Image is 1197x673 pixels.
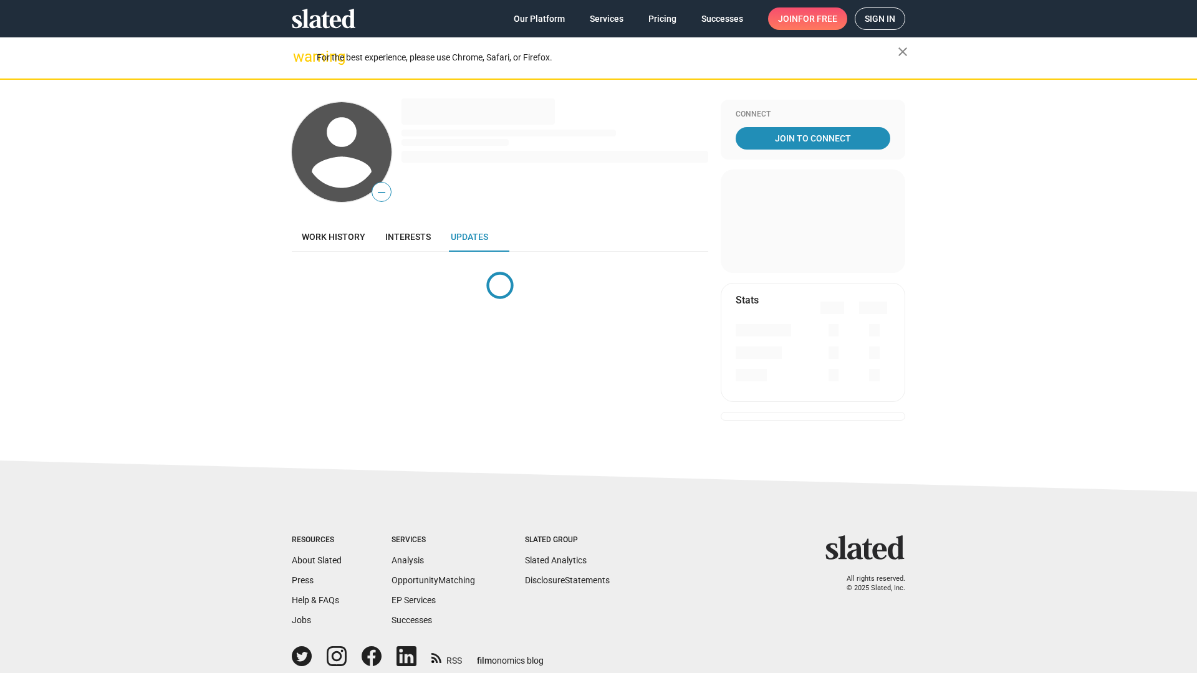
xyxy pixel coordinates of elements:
a: Analysis [392,555,424,565]
span: for free [798,7,837,30]
div: Resources [292,535,342,545]
span: Work history [302,232,365,242]
a: Press [292,575,314,585]
a: Services [580,7,633,30]
div: For the best experience, please use Chrome, Safari, or Firefox. [317,49,898,66]
a: Sign in [855,7,905,30]
a: Successes [392,615,432,625]
mat-icon: warning [293,49,308,64]
span: Services [590,7,623,30]
a: EP Services [392,595,436,605]
a: Interests [375,222,441,252]
a: About Slated [292,555,342,565]
span: Sign in [865,8,895,29]
a: Slated Analytics [525,555,587,565]
a: Help & FAQs [292,595,339,605]
span: — [372,184,391,201]
span: Pricing [648,7,676,30]
a: Join To Connect [736,127,890,150]
a: DisclosureStatements [525,575,610,585]
a: Jobs [292,615,311,625]
mat-card-title: Stats [736,294,759,307]
div: Slated Group [525,535,610,545]
div: Connect [736,110,890,120]
a: Joinfor free [768,7,847,30]
span: Join To Connect [738,127,888,150]
span: Interests [385,232,431,242]
a: Pricing [638,7,686,30]
span: Our Platform [514,7,565,30]
a: Updates [441,222,498,252]
span: film [477,656,492,666]
a: filmonomics blog [477,645,544,667]
span: Updates [451,232,488,242]
mat-icon: close [895,44,910,59]
span: Successes [701,7,743,30]
a: Work history [292,222,375,252]
div: Services [392,535,475,545]
a: Successes [691,7,753,30]
span: Join [778,7,837,30]
a: Our Platform [504,7,575,30]
a: RSS [431,647,462,667]
p: All rights reserved. © 2025 Slated, Inc. [834,575,905,593]
a: OpportunityMatching [392,575,475,585]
